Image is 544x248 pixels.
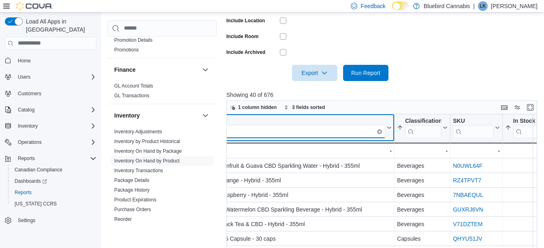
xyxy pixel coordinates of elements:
button: [US_STATE] CCRS [8,198,100,210]
div: TeaPot - Lemon Black Tea & CBD - Hybrid - 355ml [178,219,392,229]
button: Home [2,55,100,66]
div: SKU [453,117,493,125]
button: Customers [2,88,100,99]
span: GL Account Totals [114,83,153,89]
button: Reports [2,153,100,164]
label: Include Location [226,17,265,24]
button: Clear input [377,129,382,134]
span: Settings [18,217,35,224]
a: Reports [11,188,35,197]
div: In Stock Qty [513,117,543,125]
button: Catalog [15,105,38,115]
button: Users [15,72,34,82]
a: N0UWL64F [453,162,482,169]
a: Purchase Orders [114,207,151,212]
div: Solei - Dragonfruit Watermelon CBD Sparkling Beverage - Hybrid - 355ml [178,205,392,214]
a: Dashboards [11,176,50,186]
span: Inventory On Hand by Package [114,148,182,154]
div: In Stock Qty [513,117,543,138]
a: Canadian Compliance [11,165,66,175]
button: Canadian Compliance [8,164,100,175]
span: Feedback [361,2,385,10]
div: PHRESH CBD - Raspberry - Hybrid - 355ml [178,190,392,200]
img: Cova [16,2,53,10]
span: Reports [18,155,35,162]
a: Reorder [114,216,132,222]
span: Catalog [15,105,96,115]
a: Inventory Transactions [114,168,163,173]
span: Users [18,74,30,80]
div: Luma Khoury [478,1,488,11]
button: Reports [15,154,38,163]
span: Settings [15,215,96,225]
label: Include Archived [226,49,265,56]
div: Product [186,117,385,138]
button: Enter fullscreen [525,103,535,112]
div: Inventory [108,127,217,237]
span: 1 column hidden [238,104,277,111]
span: Package Details [114,177,149,184]
span: Run Report [351,69,380,77]
span: Inventory Transactions [114,167,163,174]
a: Settings [15,216,38,225]
button: 3 fields sorted [281,103,328,112]
button: Run Report [343,65,388,81]
a: 7NBAEQUL [453,192,483,198]
a: Promotion Details [114,37,153,43]
div: - [178,146,392,156]
span: Reports [15,154,96,163]
div: Capsules [397,234,448,244]
span: Operations [15,137,96,147]
button: Inventory [15,121,41,131]
a: Inventory On Hand by Product [114,158,179,164]
label: Include Room [226,33,258,40]
button: Reports [8,187,100,198]
div: Ace Valley - Passionfruit & Guava CBD Sparkling Water - Hybrid - 355ml [178,161,392,171]
span: Load All Apps in [GEOGRAPHIC_DATA] [23,17,96,34]
button: Inventory [201,111,210,120]
p: [PERSON_NAME] [491,1,538,11]
button: Catalog [2,104,100,115]
button: SKU [453,117,500,138]
a: GUXRJ6VN [453,206,483,213]
div: Beverages [397,219,448,229]
a: Customers [15,89,45,98]
a: Package History [114,187,149,193]
a: Product Expirations [114,197,156,203]
a: GL Transactions [114,93,149,98]
span: Inventory by Product Historical [114,138,180,145]
button: Finance [201,65,210,75]
a: Promotions [114,47,139,53]
div: Product [186,117,385,125]
span: Canadian Compliance [11,165,96,175]
span: Product Expirations [114,197,156,203]
p: | [473,1,475,11]
div: Beverages [397,205,448,214]
a: RZ4TPVT7 [453,177,481,184]
button: Keyboard shortcuts [499,103,509,112]
span: Inventory Adjustments [114,128,162,135]
div: Discounts & Promotions [108,26,217,58]
span: Dashboards [15,178,47,184]
h3: Inventory [114,111,140,120]
a: Dashboards [8,175,100,187]
nav: Complex example [5,51,96,248]
button: ProductClear input [178,117,392,138]
h3: Finance [114,66,136,74]
span: Home [15,56,96,66]
div: Beverages [397,190,448,200]
div: Beverages [397,175,448,185]
div: SKU URL [453,117,493,138]
button: Operations [15,137,45,147]
div: PHRESH CBD - Orange - Hybrid - 355ml [178,175,392,185]
button: Finance [114,66,199,74]
div: Classification [405,117,441,125]
span: Catalog [18,107,34,113]
button: Classification [397,117,448,138]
